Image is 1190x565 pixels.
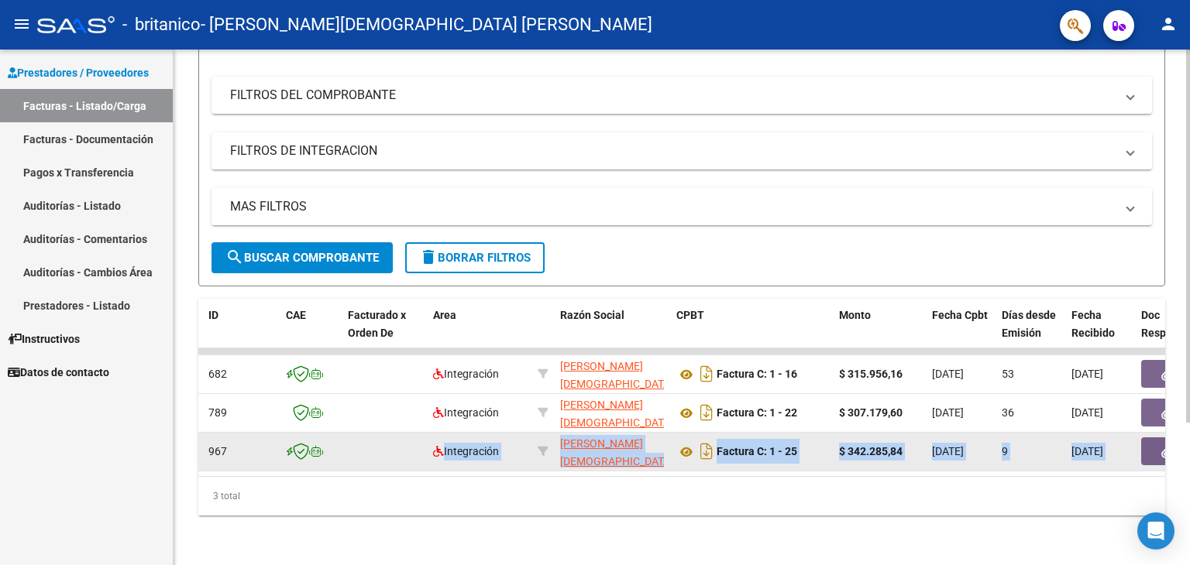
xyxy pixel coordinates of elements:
strong: $ 307.179,60 [839,406,903,419]
span: [DATE] [932,445,964,457]
span: Buscar Comprobante [225,251,379,265]
mat-expansion-panel-header: MAS FILTROS [212,188,1152,225]
span: 967 [208,445,227,457]
mat-panel-title: FILTROS DE INTEGRACION [230,142,1115,159]
i: Descargar documento [696,400,717,425]
span: Fecha Cpbt [932,309,988,321]
span: Integración [433,445,499,457]
strong: $ 315.956,16 [839,368,903,380]
span: [PERSON_NAME][DEMOGRAPHIC_DATA] [PERSON_NAME] [560,360,673,408]
i: Descargar documento [696,361,717,386]
span: Días desde Emisión [1002,309,1056,339]
span: [DATE] [1071,445,1103,457]
button: Borrar Filtros [405,242,545,273]
div: Open Intercom Messenger [1137,512,1175,550]
span: Instructivos [8,330,80,348]
span: Monto [839,309,871,321]
span: Borrar Filtros [419,251,531,265]
div: 20299464793 [560,396,664,429]
span: ID [208,309,218,321]
datatable-header-cell: CPBT [670,299,833,367]
mat-expansion-panel-header: FILTROS DEL COMPROBANTE [212,77,1152,114]
mat-expansion-panel-header: FILTROS DE INTEGRACION [212,132,1152,169]
span: 789 [208,406,227,419]
mat-icon: delete [419,248,438,266]
span: [DATE] [1071,368,1103,380]
span: - [PERSON_NAME][DEMOGRAPHIC_DATA] [PERSON_NAME] [201,8,652,42]
datatable-header-cell: Días desde Emisión [996,299,1065,367]
span: 53 [1002,368,1014,380]
mat-icon: person [1159,15,1178,33]
datatable-header-cell: Area [427,299,531,367]
strong: Factura C: 1 - 22 [717,407,797,419]
span: 9 [1002,445,1008,457]
strong: $ 342.285,84 [839,445,903,457]
i: Descargar documento [696,439,717,464]
mat-icon: search [225,248,244,266]
span: 682 [208,368,227,380]
mat-panel-title: FILTROS DEL COMPROBANTE [230,87,1115,104]
span: Facturado x Orden De [348,309,406,339]
span: Area [433,309,456,321]
span: [DATE] [932,368,964,380]
div: 20299464793 [560,358,664,390]
span: Fecha Recibido [1071,309,1115,339]
span: Datos de contacto [8,364,109,381]
span: [PERSON_NAME][DEMOGRAPHIC_DATA] [PERSON_NAME] [560,437,673,485]
span: Razón Social [560,309,624,321]
span: Integración [433,406,499,419]
datatable-header-cell: Razón Social [554,299,670,367]
div: 3 total [198,477,1165,515]
span: Integración [433,368,499,380]
strong: Factura C: 1 - 25 [717,446,797,458]
datatable-header-cell: ID [202,299,280,367]
span: [DATE] [1071,406,1103,419]
datatable-header-cell: Fecha Recibido [1065,299,1135,367]
datatable-header-cell: Fecha Cpbt [926,299,996,367]
span: Prestadores / Proveedores [8,64,149,81]
datatable-header-cell: Facturado x Orden De [342,299,427,367]
datatable-header-cell: Monto [833,299,926,367]
datatable-header-cell: CAE [280,299,342,367]
div: 20299464793 [560,435,664,467]
strong: Factura C: 1 - 16 [717,368,797,381]
span: [PERSON_NAME][DEMOGRAPHIC_DATA] [PERSON_NAME] [560,399,673,447]
span: CPBT [676,309,704,321]
button: Buscar Comprobante [212,242,393,273]
mat-icon: menu [12,15,31,33]
mat-panel-title: MAS FILTROS [230,198,1115,215]
span: - britanico [122,8,201,42]
span: 36 [1002,406,1014,419]
span: [DATE] [932,406,964,419]
span: CAE [286,309,306,321]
